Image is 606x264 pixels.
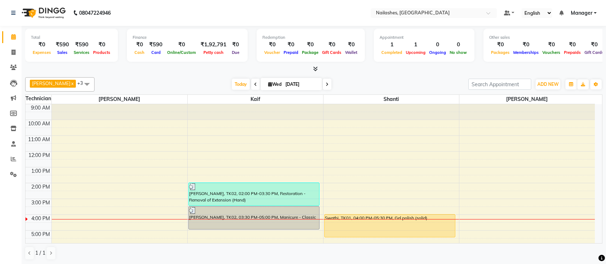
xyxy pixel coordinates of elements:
div: ₹0 [562,41,583,49]
span: Ongoing [427,50,448,55]
div: 2:00 PM [30,183,51,191]
span: Gift Cards [320,50,343,55]
span: Kaif [188,95,323,104]
input: Search Appointment [468,79,531,90]
button: ADD NEW [536,79,560,89]
div: ₹0 [229,41,242,49]
span: Online/Custom [165,50,198,55]
span: Packages [489,50,511,55]
div: 10:00 AM [27,120,51,128]
span: [PERSON_NAME] [32,80,70,86]
span: Shanti [323,95,459,104]
span: Memberships [511,50,541,55]
span: Sales [55,50,69,55]
span: Voucher [262,50,282,55]
div: ₹0 [320,41,343,49]
div: Other sales [489,34,606,41]
span: Today [232,79,250,90]
span: Wed [266,82,283,87]
div: 1 [404,41,427,49]
div: ₹1,92,791 [198,41,229,49]
div: 1 [380,41,404,49]
div: 4:00 PM [30,215,51,222]
div: ₹0 [165,41,198,49]
div: ₹0 [31,41,53,49]
div: ₹590 [72,41,91,49]
span: Prepaid [282,50,300,55]
div: 0 [427,41,448,49]
div: ₹0 [541,41,562,49]
div: 5:00 PM [30,231,51,238]
span: Upcoming [404,50,427,55]
span: No show [448,50,469,55]
input: 2025-09-03 [283,79,319,90]
div: ₹0 [343,41,359,49]
div: ₹0 [282,41,300,49]
span: Completed [380,50,404,55]
div: ₹0 [300,41,320,49]
span: Gift Cards [583,50,606,55]
span: Package [300,50,320,55]
div: ₹590 [53,41,72,49]
span: Cash [133,50,146,55]
span: ADD NEW [537,82,559,87]
div: Redemption [262,34,359,41]
div: ₹0 [91,41,112,49]
div: [PERSON_NAME], TK02, 02:00 PM-03:30 PM, Restoration - Removal of Extension (Hand) [189,183,320,205]
div: ₹0 [262,41,282,49]
span: Manager [571,9,592,17]
span: Expenses [31,50,53,55]
span: Products [91,50,112,55]
span: Card [150,50,162,55]
span: 1 / 1 [35,249,45,257]
span: Wallet [343,50,359,55]
b: 08047224946 [79,3,111,23]
span: Petty cash [202,50,225,55]
span: +3 [77,80,88,86]
div: 3:00 PM [30,199,51,207]
span: Services [72,50,91,55]
span: Prepaids [562,50,583,55]
div: ₹0 [489,41,511,49]
div: [PERSON_NAME], TK02, 03:30 PM-05:00 PM, Manicure - Classic [189,207,320,229]
span: [PERSON_NAME] [459,95,595,104]
div: Appointment [380,34,469,41]
a: x [70,80,74,86]
div: Swathi, TK01, 04:00 PM-05:30 PM, Gel polish (solid) [325,214,455,237]
div: ₹0 [133,41,146,49]
div: 0 [448,41,469,49]
span: Vouchers [541,50,562,55]
div: ₹0 [583,41,606,49]
span: Due [230,50,241,55]
div: Finance [133,34,242,41]
div: 1:00 PM [30,167,51,175]
div: ₹0 [511,41,541,49]
div: 9:00 AM [29,104,51,112]
div: Technician [26,95,51,102]
span: [PERSON_NAME] [52,95,187,104]
div: Total [31,34,112,41]
img: logo [18,3,68,23]
div: ₹590 [146,41,165,49]
div: 12:00 PM [27,152,51,159]
div: 11:00 AM [27,136,51,143]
